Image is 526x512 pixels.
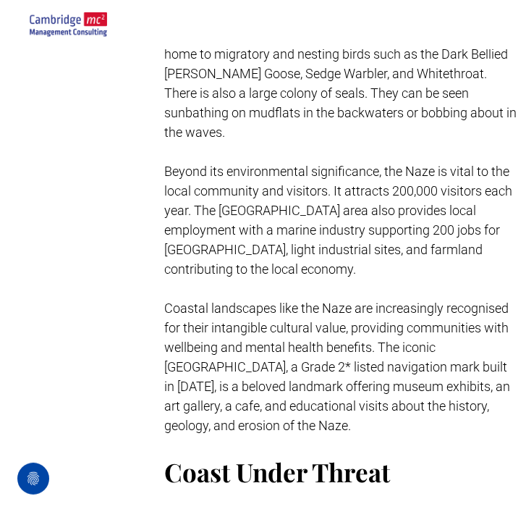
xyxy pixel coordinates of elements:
[29,14,107,30] a: Your Business Transformed | Cambridge Management Consulting
[490,10,519,39] button: menu
[29,12,107,38] img: secondary-image
[164,301,510,433] span: Coastal landscapes like the Naze are increasingly recognised for their intangible cultural value,...
[164,164,512,277] span: Beyond its environmental significance, the Naze is vital to the local community and visitors. It ...
[164,455,390,489] span: Coast Under Threat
